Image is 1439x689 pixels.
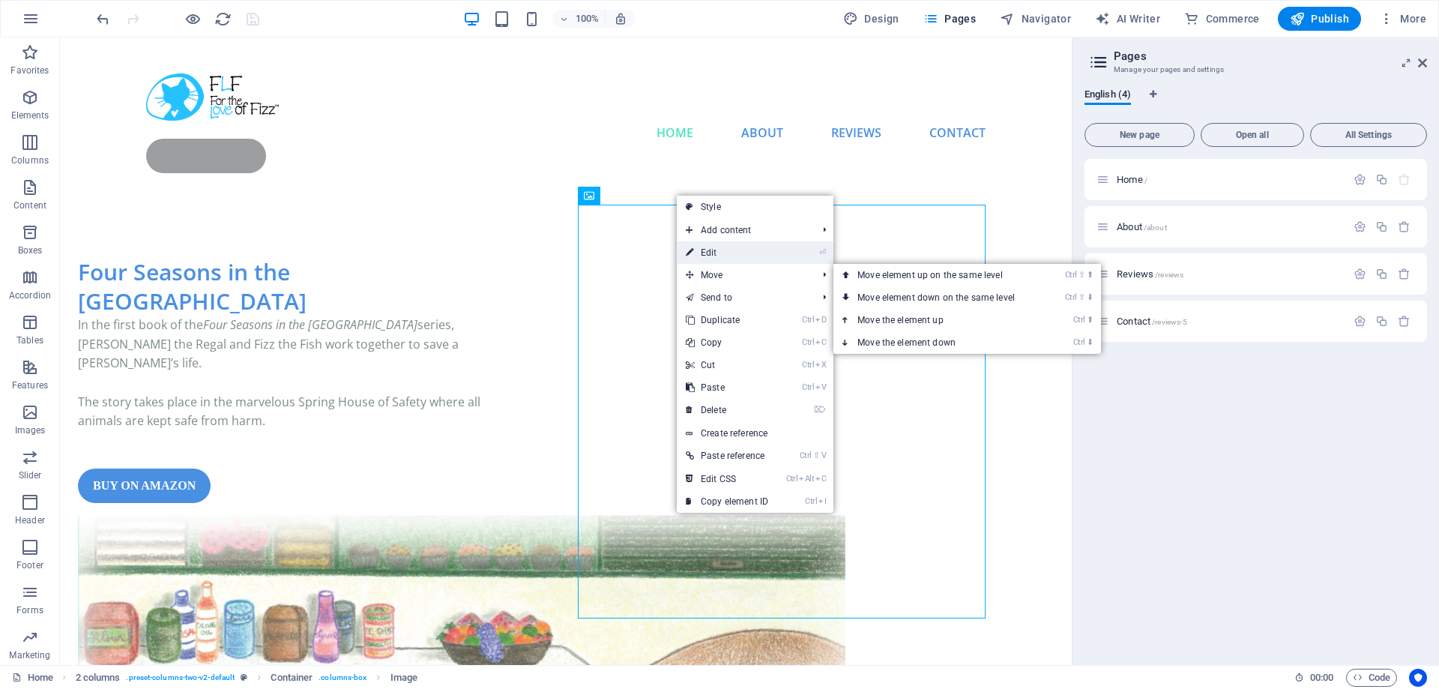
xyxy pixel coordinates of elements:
a: ⌦Delete [677,399,777,421]
button: More [1373,7,1432,31]
i: ⬇ [1087,292,1093,302]
p: Images [15,424,46,436]
span: /about [1144,223,1167,232]
p: Forms [16,604,43,616]
h6: Session time [1294,669,1334,687]
span: Click to select. Double-click to edit [390,669,417,687]
div: Settings [1354,220,1366,233]
span: Click to open page [1117,221,1167,232]
span: Click to open page [1117,316,1187,327]
i: X [815,360,826,370]
button: reload [214,10,232,28]
div: Settings [1354,173,1366,186]
a: CtrlAltCEdit CSS [677,468,777,490]
h6: 100% [575,10,599,28]
div: Language Tabs [1084,88,1427,117]
span: Code [1353,669,1390,687]
span: More [1379,11,1426,26]
span: All Settings [1317,130,1420,139]
span: Publish [1290,11,1349,26]
p: Header [15,514,45,526]
i: ⬇ [1087,337,1093,347]
span: Open all [1207,130,1297,139]
span: Commerce [1184,11,1260,26]
a: Ctrl⇧⬆Move element up on the same level [833,264,1045,286]
a: CtrlXCut [677,354,777,376]
i: Ctrl [1073,315,1085,325]
a: CtrlCCopy [677,331,777,354]
button: Click here to leave preview mode and continue editing [184,10,202,28]
i: Ctrl [1065,270,1077,280]
span: : [1321,672,1323,683]
span: New page [1091,130,1188,139]
i: V [821,451,826,460]
a: Style [677,196,833,218]
i: ⌦ [814,405,826,415]
div: Home/ [1112,175,1346,184]
div: Contact/reviews-5 [1112,316,1346,326]
a: Ctrl⇧VPaste reference [677,445,777,467]
div: Remove [1398,315,1411,328]
p: Features [12,379,48,391]
i: On resize automatically adjust zoom level to fit chosen device. [614,12,627,25]
i: ⏎ [819,247,826,257]
span: . preset-columns-two-v2-default [126,669,235,687]
i: C [815,337,826,347]
p: Content [13,199,46,211]
button: Open all [1201,123,1304,147]
i: Ctrl [786,474,798,484]
button: Pages [917,7,982,31]
p: Favorites [10,64,49,76]
a: Create reference [677,422,833,445]
a: ⏎Edit [677,241,777,264]
span: Click to select. Double-click to edit [76,669,121,687]
span: 00 00 [1310,669,1333,687]
i: Ctrl [802,360,814,370]
span: AI Writer [1095,11,1160,26]
a: Click to cancel selection. Double-click to open Pages [12,669,53,687]
span: Move [677,264,811,286]
span: Navigator [1000,11,1071,26]
i: Alt [799,474,814,484]
i: ⇧ [813,451,820,460]
div: Duplicate [1375,220,1388,233]
button: 100% [552,10,606,28]
i: Ctrl [805,496,817,506]
button: All Settings [1310,123,1427,147]
span: . columns-box [319,669,366,687]
p: Elements [11,109,49,121]
p: Accordion [9,289,51,301]
button: Usercentrics [1409,669,1427,687]
button: New page [1084,123,1195,147]
p: Footer [16,559,43,571]
i: Ctrl [802,315,814,325]
a: CtrlVPaste [677,376,777,399]
div: Duplicate [1375,315,1388,328]
a: Ctrl⬇Move the element down [833,331,1045,354]
i: Undo: Change pages (Ctrl+Z) [94,10,112,28]
i: ⇧ [1079,292,1085,302]
div: Duplicate [1375,173,1388,186]
h3: Manage your pages and settings [1114,63,1397,76]
div: Settings [1354,315,1366,328]
i: I [818,496,826,506]
i: Ctrl [1073,337,1085,347]
i: Ctrl [802,382,814,392]
span: /reviews-5 [1152,318,1187,326]
i: V [815,382,826,392]
i: ⇧ [1079,270,1085,280]
span: Design [843,11,899,26]
a: Send to [677,286,811,309]
p: Slider [19,469,42,481]
p: Boxes [18,244,43,256]
nav: breadcrumb [76,669,417,687]
i: This element is a customizable preset [241,673,247,682]
i: ⬆ [1087,270,1093,280]
i: D [815,315,826,325]
span: / [1144,176,1147,184]
button: Publish [1278,7,1361,31]
div: Reviews/reviews [1112,269,1346,279]
span: Click to open page [1117,174,1147,185]
div: The startpage cannot be deleted [1398,173,1411,186]
div: Remove [1398,220,1411,233]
